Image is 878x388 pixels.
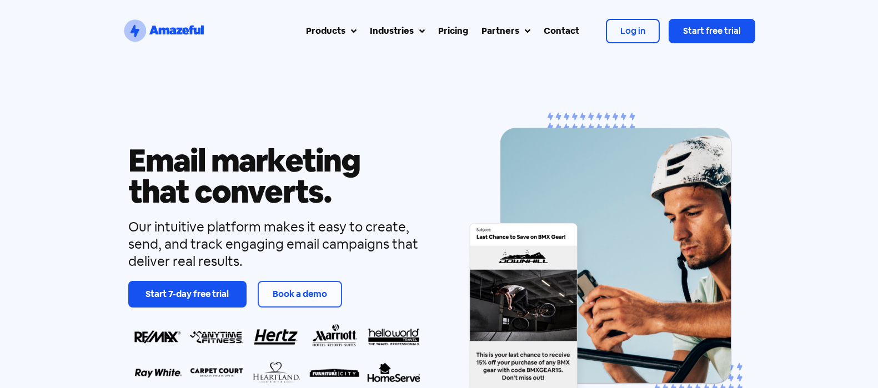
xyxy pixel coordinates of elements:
[475,18,537,44] a: Partners
[683,25,741,37] span: Start free trial
[258,281,342,308] a: Book a demo
[481,24,519,38] div: Partners
[128,281,247,308] a: Start 7-day free trial
[432,18,475,44] a: Pricing
[606,19,660,43] a: Log in
[128,145,424,207] h1: Email marketing that converts.
[438,24,468,38] div: Pricing
[537,18,586,44] a: Contact
[128,218,424,270] div: Our intuitive platform makes it easy to create, send, and track engaging email campaigns that del...
[306,24,345,38] div: Products
[669,19,755,43] a: Start free trial
[146,288,229,300] span: Start 7-day free trial
[122,18,205,44] a: SVG link
[370,24,414,38] div: Industries
[299,18,363,44] a: Products
[620,25,645,37] span: Log in
[363,18,432,44] a: Industries
[273,288,327,300] span: Book a demo
[544,24,579,38] div: Contact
